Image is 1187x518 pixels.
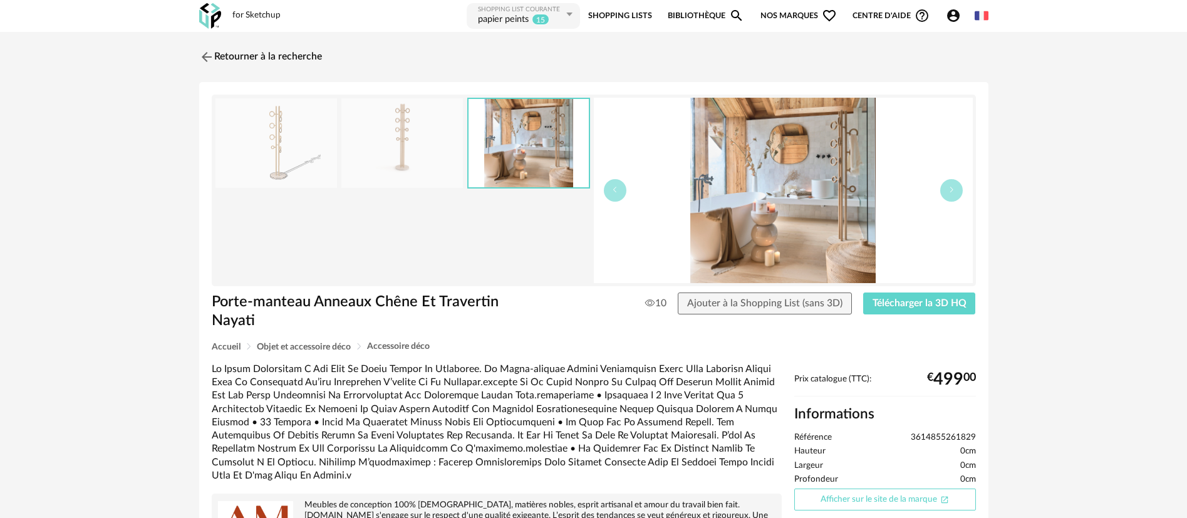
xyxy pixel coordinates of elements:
[212,363,782,482] div: Lo Ipsum Dolorsitam C Adi Elit Se Doeiu Tempor In Utlaboree. Do Magna-aliquae Admini Veniamquisn ...
[594,98,973,283] img: 6be7073351523e54cc39aaa359853280.jpg
[341,98,463,188] img: fab71cc7b471224031e17e34805cc766.jpg
[212,343,241,351] span: Accueil
[678,293,852,315] button: Ajouter à la Shopping List (sans 3D)
[588,2,652,30] a: Shopping Lists
[215,98,337,188] img: thumbnail.png
[469,99,589,187] img: 6be7073351523e54cc39aaa359853280.jpg
[199,43,322,71] a: Retourner à la recherche
[199,3,221,29] img: OXP
[915,8,930,23] span: Help Circle Outline icon
[794,432,832,443] span: Référence
[687,298,842,308] span: Ajouter à la Shopping List (sans 3D)
[794,460,823,472] span: Largeur
[794,446,826,457] span: Hauteur
[911,432,976,443] span: 3614855261829
[760,2,837,30] span: Nos marques
[794,405,976,423] h2: Informations
[729,8,744,23] span: Magnify icon
[212,293,523,331] h1: Porte-manteau Anneaux Chêne Et Travertin Nayati
[212,342,976,351] div: Breadcrumb
[645,297,666,309] span: 10
[232,10,281,21] div: for Sketchup
[863,293,976,315] button: Télécharger la 3D HQ
[668,2,744,30] a: BibliothèqueMagnify icon
[933,375,963,385] span: 499
[532,14,549,25] sup: 15
[960,474,976,485] span: 0cm
[853,8,930,23] span: Centre d'aideHelp Circle Outline icon
[960,446,976,457] span: 0cm
[367,342,430,351] span: Accessoire déco
[946,8,967,23] span: Account Circle icon
[975,9,988,23] img: fr
[794,374,976,397] div: Prix catalogue (TTC):
[794,489,976,510] a: Afficher sur le site de la marqueOpen In New icon
[960,460,976,472] span: 0cm
[478,14,529,26] div: papier peints
[927,375,976,385] div: € 00
[199,49,214,65] img: svg+xml;base64,PHN2ZyB3aWR0aD0iMjQiIGhlaWdodD0iMjQiIHZpZXdCb3g9IjAgMCAyNCAyNCIgZmlsbD0ibm9uZSIgeG...
[257,343,351,351] span: Objet et accessoire déco
[873,298,967,308] span: Télécharger la 3D HQ
[946,8,961,23] span: Account Circle icon
[940,494,949,503] span: Open In New icon
[478,6,563,14] div: Shopping List courante
[794,474,838,485] span: Profondeur
[822,8,837,23] span: Heart Outline icon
